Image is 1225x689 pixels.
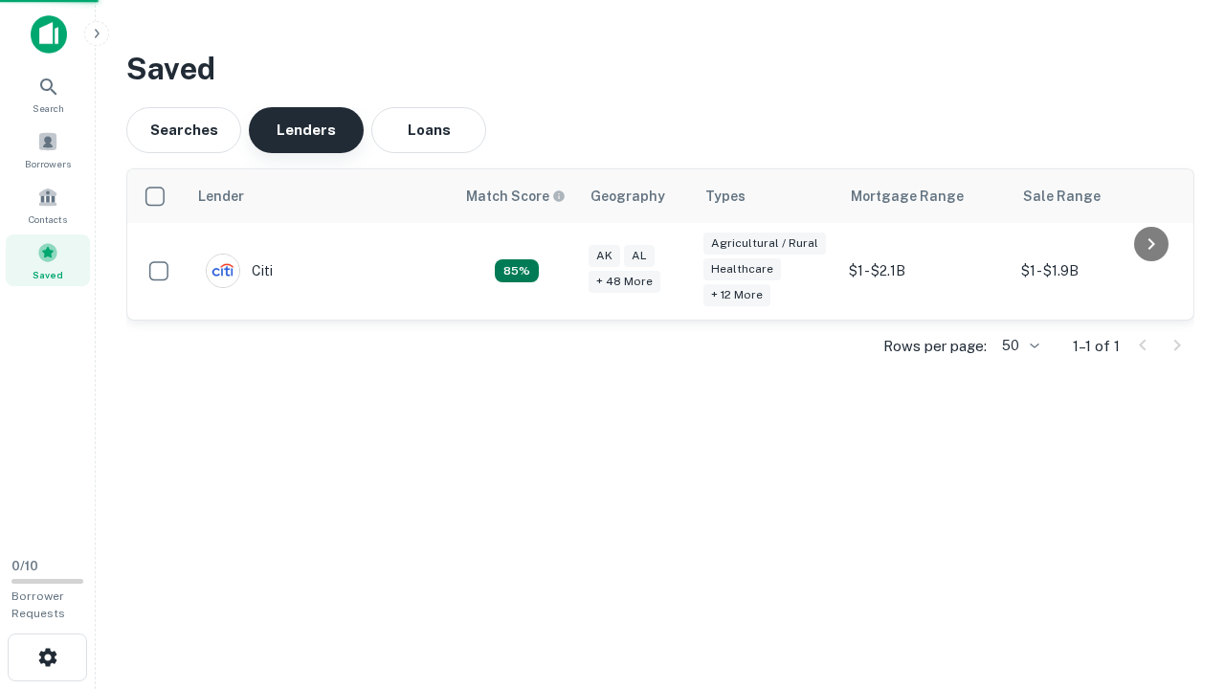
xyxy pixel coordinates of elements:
[994,332,1042,360] div: 50
[6,68,90,120] a: Search
[1012,223,1184,320] td: $1 - $1.9B
[455,169,579,223] th: Capitalize uses an advanced AI algorithm to match your search with the best lender. The match sco...
[126,107,241,153] button: Searches
[1073,335,1120,358] p: 1–1 of 1
[33,100,64,116] span: Search
[11,559,38,573] span: 0 / 10
[590,185,665,208] div: Geography
[466,186,566,207] div: Capitalize uses an advanced AI algorithm to match your search with the best lender. The match sco...
[207,255,239,287] img: picture
[579,169,694,223] th: Geography
[6,123,90,175] a: Borrowers
[1129,536,1225,628] iframe: Chat Widget
[33,267,63,282] span: Saved
[29,211,67,227] span: Contacts
[249,107,364,153] button: Lenders
[11,589,65,620] span: Borrower Requests
[589,271,660,293] div: + 48 more
[6,234,90,286] a: Saved
[126,46,1194,92] h3: Saved
[1012,169,1184,223] th: Sale Range
[839,223,1012,320] td: $1 - $2.1B
[466,186,562,207] h6: Match Score
[703,233,826,255] div: Agricultural / Rural
[371,107,486,153] button: Loans
[839,169,1012,223] th: Mortgage Range
[703,258,781,280] div: Healthcare
[6,179,90,231] a: Contacts
[25,156,71,171] span: Borrowers
[589,245,620,267] div: AK
[705,185,746,208] div: Types
[694,169,839,223] th: Types
[495,259,539,282] div: Capitalize uses an advanced AI algorithm to match your search with the best lender. The match sco...
[198,185,244,208] div: Lender
[1023,185,1101,208] div: Sale Range
[187,169,455,223] th: Lender
[883,335,987,358] p: Rows per page:
[851,185,964,208] div: Mortgage Range
[31,15,67,54] img: capitalize-icon.png
[206,254,273,288] div: Citi
[624,245,655,267] div: AL
[703,284,770,306] div: + 12 more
